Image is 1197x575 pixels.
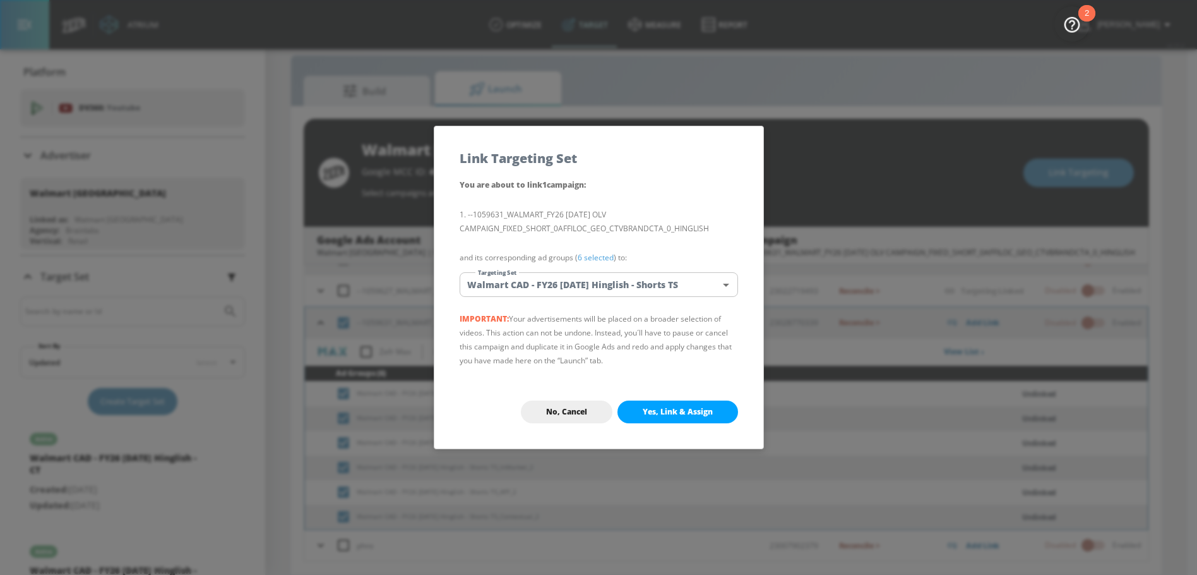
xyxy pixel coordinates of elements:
h5: Link Targeting Set [460,152,577,165]
p: and its corresponding ad groups ( ) to: [460,251,738,265]
span: IMPORTANT: [460,313,509,324]
span: Yes, Link & Assign [643,407,713,417]
button: Yes, Link & Assign [617,401,738,423]
button: No, Cancel [521,401,612,423]
button: Open Resource Center, 2 new notifications [1054,6,1090,42]
p: You are about to link 1 campaign : [460,178,738,193]
a: 6 selected [578,252,614,263]
div: 2 [1085,13,1089,30]
span: No, Cancel [546,407,587,417]
p: Your advertisements will be placed on a broader selection of videos. This action can not be undon... [460,312,738,368]
div: Walmart CAD - FY26 [DATE] Hinglish - Shorts TS [460,272,738,297]
li: --1059631_WALMART_FY26 [DATE] OLV CAMPAIGN_FIXED_SHORT_0AFFILOC_GEO_CTVBRANDCTA_0_HINGLISH [460,208,738,236]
